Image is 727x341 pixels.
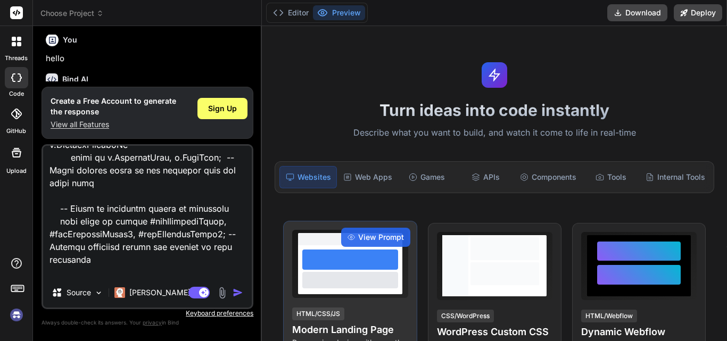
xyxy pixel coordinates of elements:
button: Download [607,4,667,21]
span: Choose Project [40,8,104,19]
img: signin [7,306,26,324]
label: Upload [6,167,27,176]
div: Games [399,166,455,188]
p: [PERSON_NAME] 4 S.. [129,287,209,298]
img: attachment [216,287,228,299]
div: Web Apps [339,166,396,188]
div: Websites [279,166,337,188]
span: Sign Up [208,103,237,114]
p: Keyboard preferences [42,309,253,318]
div: HTML/Webflow [581,310,637,322]
button: Deploy [674,4,722,21]
div: Components [516,166,581,188]
h6: Bind AI [62,74,88,85]
img: Pick Models [94,288,103,297]
p: Describe what you want to build, and watch it come to life in real-time [268,126,721,140]
img: icon [233,287,243,298]
textarea: LOREMI DOLORSITA [con].[AdiPisCingelitsEddoeIusModtem] @incidi utlabor(96), @etdolorEmag aliquae(... [43,146,252,278]
h4: Modern Landing Page [292,322,408,337]
p: hello [46,53,251,65]
div: APIs [457,166,514,188]
div: Internal Tools [641,166,709,188]
label: code [9,89,24,98]
h1: Create a Free Account to generate the response [51,96,176,117]
label: GitHub [6,127,26,136]
div: HTML/CSS/JS [292,307,344,320]
p: Source [67,287,91,298]
span: View Prompt [358,232,404,243]
img: Claude 4 Sonnet [114,287,125,298]
h6: You [63,35,77,45]
button: Editor [269,5,313,20]
button: Preview [313,5,365,20]
div: Tools [583,166,639,188]
div: CSS/WordPress [437,310,494,322]
span: privacy [143,319,162,326]
p: View all Features [51,119,176,130]
h1: Turn ideas into code instantly [268,101,721,120]
h4: WordPress Custom CSS [437,325,552,339]
label: threads [5,54,28,63]
p: Always double-check its answers. Your in Bind [42,318,253,328]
